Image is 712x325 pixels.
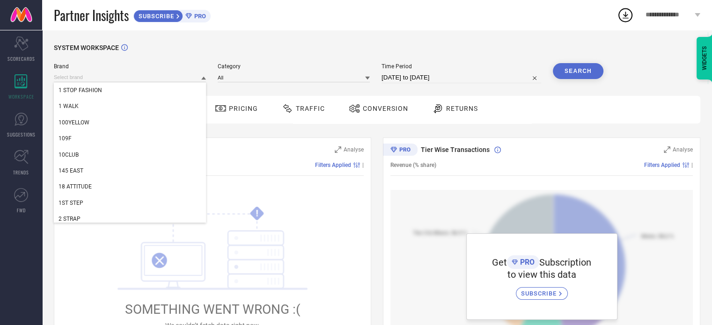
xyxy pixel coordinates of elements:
span: 145 EAST [59,167,83,174]
div: 10CLUB [54,147,206,163]
span: Analyse [673,146,693,153]
span: FWD [17,207,26,214]
div: Premium [383,144,418,158]
span: Pricing [229,105,258,112]
span: SCORECARDS [7,55,35,62]
div: 18 ATTITUDE [54,179,206,195]
span: 100YELLOW [59,119,89,126]
span: Get [492,257,507,268]
span: Category [218,63,370,70]
span: 1ST STEP [59,200,83,206]
span: Analyse [344,146,364,153]
a: SUBSCRIBE [516,280,568,300]
span: Tier Wise Transactions [421,146,490,153]
span: TRENDS [13,169,29,176]
span: Brand [54,63,206,70]
span: 109F [59,135,72,142]
span: PRO [192,13,206,20]
span: PRO [518,258,535,267]
svg: Zoom [335,146,341,153]
span: 1 WALK [59,103,79,109]
div: 100YELLOW [54,115,206,130]
span: Conversion [363,105,408,112]
div: 2 STRAP [54,211,206,227]
span: 2 STRAP [59,216,81,222]
div: Open download list [617,7,634,23]
span: Time Period [382,63,541,70]
div: 109F [54,130,206,146]
span: WORKSPACE [8,93,34,100]
div: 145 EAST [54,163,206,179]
div: 1ST STEP [54,195,206,211]
span: Filters Applied [315,162,351,168]
span: 18 ATTITUDE [59,183,92,190]
a: SUBSCRIBEPRO [133,7,211,22]
button: Search [553,63,603,79]
span: Filters Applied [644,162,680,168]
span: Subscription [539,257,591,268]
span: Revenue (% share) [390,162,436,168]
span: SUBSCRIBE [134,13,176,20]
span: 10CLUB [59,152,79,158]
span: to view this data [507,269,576,280]
span: SUGGESTIONS [7,131,36,138]
span: SYSTEM WORKSPACE [54,44,119,51]
input: Select time period [382,72,541,83]
div: 1 STOP FASHION [54,82,206,98]
input: Select brand [54,72,206,82]
span: Partner Insights [54,6,129,25]
span: SOMETHING WENT WRONG :( [125,302,301,317]
tspan: ! [256,208,258,219]
span: Returns [446,105,478,112]
span: | [691,162,693,168]
span: Traffic [296,105,325,112]
span: | [362,162,364,168]
svg: Zoom [664,146,670,153]
span: 1 STOP FASHION [59,87,102,94]
span: SUBSCRIBE [521,290,559,297]
div: 1 WALK [54,98,206,114]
